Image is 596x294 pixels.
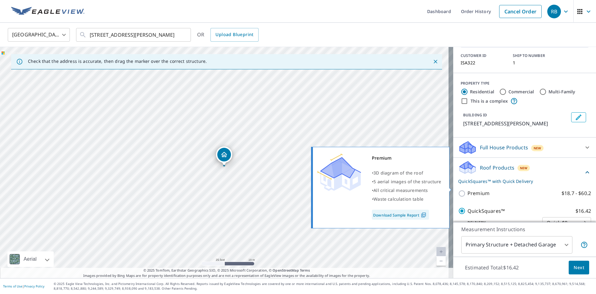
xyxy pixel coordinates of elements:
span: © 2025 TomTom, Earthstar Geographics SIO, © 2025 Microsoft Corporation, © [143,268,310,273]
span: All critical measurements [373,187,428,193]
div: Roof ProductsNewQuickSquares™ with Quick Delivery [458,160,591,184]
span: New [520,166,528,170]
p: QuickSquares™ [467,207,505,215]
a: Privacy Policy [24,284,44,288]
div: OR [197,28,259,42]
p: CUSTOMER ID [461,53,505,58]
a: Download Sample Report [372,210,429,220]
p: BUILDING ID [463,112,487,118]
label: Commercial [508,89,534,95]
img: EV Logo [11,7,84,16]
button: Next [569,261,589,275]
span: 5 aerial images of the structure [373,179,441,184]
p: Delivery [458,220,542,226]
a: Current Level 20, Zoom Out [436,256,446,266]
a: OpenStreetMap [273,268,299,273]
div: • [372,169,441,177]
a: Terms [300,268,310,273]
img: Premium [318,154,361,191]
div: Premium [372,154,441,162]
div: Dropped pin, building 1, Residential property, 367 SW Nancy Cir Gresham, OR 97030 [216,147,232,166]
p: Check that the address is accurate, then drag the marker over the correct structure. [28,58,207,64]
p: Estimated Total: $16.42 [460,261,524,274]
img: Pdf Icon [419,212,428,218]
div: PROPERTY TYPE [461,81,589,86]
div: Primary Structure + Detached Garage [461,236,572,254]
span: Upload Blueprint [215,31,253,39]
a: Current Level 20, Zoom In Disabled [436,247,446,256]
span: Next [574,264,584,272]
span: New [534,146,541,151]
span: 3D diagram of the roof [373,170,423,176]
p: Measurement Instructions [461,226,588,233]
p: ISA322 [461,60,505,65]
p: © 2025 Eagle View Technologies, Inc. and Pictometry International Corp. All Rights Reserved. Repo... [54,282,593,291]
p: QuickSquares™ with Quick Delivery [458,178,584,184]
label: Residential [470,89,494,95]
p: [STREET_ADDRESS][PERSON_NAME] [463,120,569,127]
a: Upload Blueprint [210,28,258,42]
div: [GEOGRAPHIC_DATA] [8,26,70,44]
p: SHIP TO NUMBER [513,53,558,58]
button: Close [431,58,440,66]
a: Terms of Use [3,284,22,288]
div: • [372,195,441,203]
div: • [372,186,441,195]
button: Edit building 1 [571,112,586,122]
p: Premium [467,189,490,197]
p: Roof Products [480,164,514,171]
label: This is a complex [471,98,508,104]
div: Aerial [7,251,54,267]
p: $18.7 - $60.2 [562,189,591,197]
p: 1 [513,60,558,65]
span: Waste calculation table [373,196,423,202]
input: Search by address or latitude-longitude [90,26,178,44]
div: Aerial [22,251,38,267]
div: RB [547,5,561,18]
div: Full House ProductsNew [458,140,591,155]
p: $16.42 [576,207,591,215]
div: • [372,177,441,186]
span: Your report will include the primary structure and a detached garage if one exists. [580,241,588,249]
div: Quick $0 [542,214,591,231]
p: Full House Products [480,144,528,151]
label: Multi-Family [549,89,576,95]
a: Cancel Order [499,5,542,18]
p: | [3,284,44,288]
